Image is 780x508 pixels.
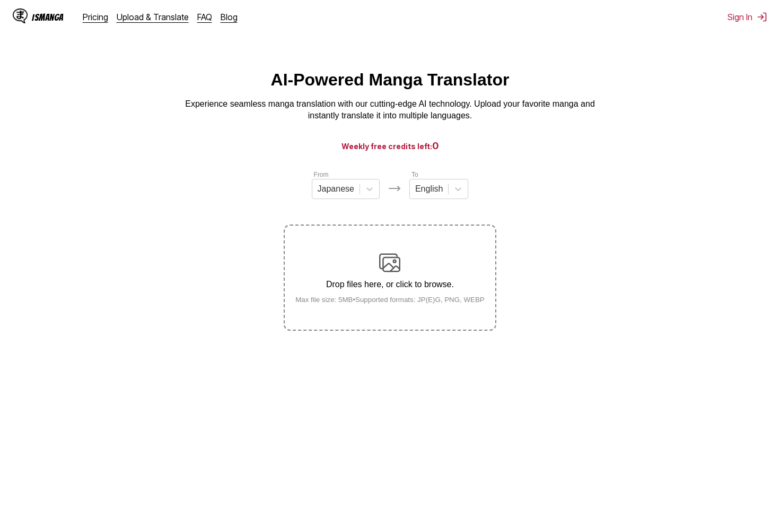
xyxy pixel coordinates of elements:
a: IsManga LogoIsManga [13,8,83,25]
p: Drop files here, or click to browse. [287,280,493,289]
a: Blog [221,12,238,22]
img: IsManga Logo [13,8,28,23]
a: Upload & Translate [117,12,189,22]
img: Languages icon [388,182,401,195]
p: Experience seamless manga translation with our cutting-edge AI technology. Upload your favorite m... [178,98,602,122]
label: From [314,171,329,178]
span: 0 [432,140,439,151]
small: Max file size: 5MB • Supported formats: JP(E)G, PNG, WEBP [287,296,493,304]
label: To [411,171,418,178]
a: Pricing [83,12,108,22]
h1: AI-Powered Manga Translator [271,70,510,90]
div: IsManga [32,12,64,22]
button: Sign In [728,12,767,22]
a: FAQ [197,12,212,22]
h3: Weekly free credits left: [25,139,755,152]
img: Sign out [757,12,767,22]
